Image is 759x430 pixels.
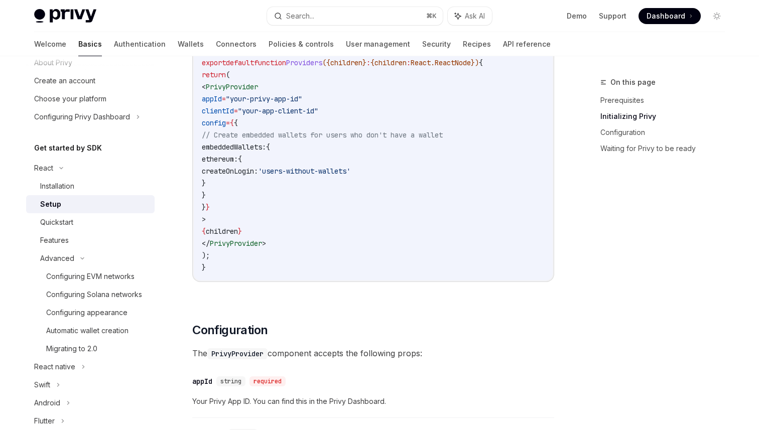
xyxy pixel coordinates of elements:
[599,11,626,21] a: Support
[202,142,266,152] span: embeddedWallets:
[202,94,222,103] span: appId
[34,75,95,87] div: Create an account
[202,191,206,200] span: }
[34,397,60,409] div: Android
[202,239,210,248] span: </
[222,94,226,103] span: =
[202,167,258,176] span: createOnLogin:
[322,58,330,67] span: ({
[202,118,226,127] span: config
[46,325,129,337] div: Automatic wallet creation
[202,263,206,272] span: }
[600,124,733,140] a: Configuration
[34,415,55,427] div: Flutter
[40,216,73,228] div: Quickstart
[202,58,226,67] span: export
[238,227,242,236] span: }
[600,92,733,108] a: Prerequisites
[34,111,130,123] div: Configuring Privy Dashboard
[448,7,492,25] button: Ask AI
[647,11,685,21] span: Dashboard
[26,72,155,90] a: Create an account
[567,11,587,21] a: Demo
[234,106,238,115] span: =
[192,346,554,360] span: The component accepts the following props:
[226,70,230,79] span: (
[202,70,226,79] span: return
[34,32,66,56] a: Welcome
[346,32,410,56] a: User management
[34,9,96,23] img: light logo
[709,8,725,24] button: Toggle dark mode
[26,177,155,195] a: Installation
[202,227,206,236] span: {
[374,58,407,67] span: children
[34,361,75,373] div: React native
[202,130,443,139] span: // Create embedded wallets for users who don't have a wallet
[46,343,97,355] div: Migrating to 2.0
[267,7,443,25] button: Search...⌘K
[370,58,374,67] span: {
[426,12,437,20] span: ⌘ K
[266,142,270,152] span: {
[431,58,435,67] span: .
[471,58,479,67] span: })
[639,8,701,24] a: Dashboard
[46,270,135,282] div: Configuring EVM networks
[202,179,206,188] span: }
[34,379,50,391] div: Swift
[26,90,155,108] a: Choose your platform
[202,215,206,224] span: >
[286,10,314,22] div: Search...
[202,251,210,260] span: );
[210,239,262,248] span: PrivyProvider
[610,76,656,88] span: On this page
[26,213,155,231] a: Quickstart
[26,285,155,304] a: Configuring Solana networks
[34,142,102,154] h5: Get started by SDK
[407,58,411,67] span: :
[220,377,241,385] span: string
[26,195,155,213] a: Setup
[600,140,733,157] a: Waiting for Privy to be ready
[26,304,155,322] a: Configuring appearance
[78,32,102,56] a: Basics
[207,348,268,359] code: PrivyProvider
[40,252,74,264] div: Advanced
[262,239,266,248] span: >
[503,32,551,56] a: API reference
[178,32,204,56] a: Wallets
[46,307,128,319] div: Configuring appearance
[26,231,155,249] a: Features
[40,234,69,246] div: Features
[286,58,322,67] span: Providers
[40,198,61,210] div: Setup
[40,180,74,192] div: Installation
[34,93,106,105] div: Choose your platform
[234,118,238,127] span: {
[192,395,554,407] span: Your Privy App ID. You can find this in the Privy Dashboard.
[258,167,350,176] span: 'users-without-wallets'
[411,58,431,67] span: React
[226,58,254,67] span: default
[34,162,53,174] div: React
[435,58,471,67] span: ReactNode
[226,118,230,127] span: =
[114,32,166,56] a: Authentication
[202,82,206,91] span: <
[46,289,142,301] div: Configuring Solana networks
[216,32,257,56] a: Connectors
[422,32,451,56] a: Security
[269,32,334,56] a: Policies & controls
[238,106,318,115] span: "your-app-client-id"
[206,227,238,236] span: children
[192,322,268,338] span: Configuration
[206,82,258,91] span: PrivyProvider
[206,203,210,212] span: }
[249,376,286,386] div: required
[254,58,286,67] span: function
[26,340,155,358] a: Migrating to 2.0
[463,32,491,56] a: Recipes
[230,118,234,127] span: {
[226,94,302,103] span: "your-privy-app-id"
